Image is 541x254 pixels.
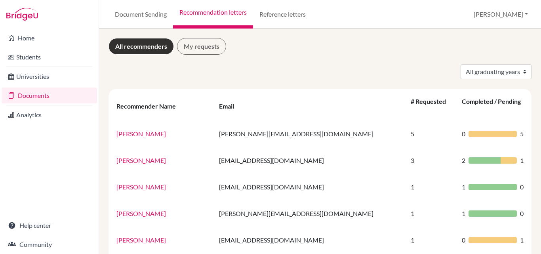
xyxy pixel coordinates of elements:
a: Community [2,237,97,252]
button: [PERSON_NAME] [470,7,531,22]
a: Students [2,49,97,65]
a: Universities [2,69,97,84]
td: 3 [406,147,457,174]
a: [PERSON_NAME] [116,236,166,244]
a: Home [2,30,97,46]
a: [PERSON_NAME] [116,157,166,164]
span: 2 [462,156,465,165]
a: Documents [2,88,97,103]
a: [PERSON_NAME] [116,183,166,191]
img: Bridge-U [6,8,38,21]
a: My requests [177,38,226,55]
span: 1 [462,182,465,192]
span: 1 [520,235,524,245]
td: [EMAIL_ADDRESS][DOMAIN_NAME] [214,174,406,200]
a: All recommenders [109,38,174,55]
td: 5 [406,120,457,147]
td: 1 [406,200,457,227]
div: # Requested [411,97,446,115]
span: 0 [520,182,524,192]
span: 5 [520,129,524,139]
td: 1 [406,174,457,200]
span: 0 [462,129,465,139]
td: 1 [406,227,457,253]
a: [PERSON_NAME] [116,210,166,217]
div: Recommender Name [116,102,184,110]
a: [PERSON_NAME] [116,130,166,138]
div: Email [219,102,242,110]
a: Analytics [2,107,97,123]
span: 1 [462,209,465,218]
td: [EMAIL_ADDRESS][DOMAIN_NAME] [214,147,406,174]
td: [EMAIL_ADDRESS][DOMAIN_NAME] [214,227,406,253]
a: Help center [2,218,97,233]
td: [PERSON_NAME][EMAIL_ADDRESS][DOMAIN_NAME] [214,200,406,227]
span: 0 [520,209,524,218]
span: 0 [462,235,465,245]
div: Completed / Pending [462,97,521,115]
td: [PERSON_NAME][EMAIL_ADDRESS][DOMAIN_NAME] [214,120,406,147]
span: 1 [520,156,524,165]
